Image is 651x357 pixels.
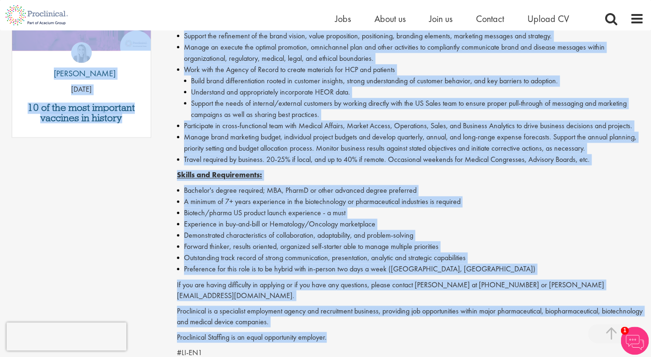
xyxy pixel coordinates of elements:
[374,13,406,25] a: About us
[177,241,644,252] li: Forward thinker, results oriented, organized self-starter able to manage multiple priorities
[47,42,116,84] a: Hannah Burke [PERSON_NAME]
[177,64,644,120] li: Work with the Agency of Record to create materials for HCP and patients
[177,120,644,131] li: Participate in cross-functional team with Medical Affairs, Market Access, Operations, Sales, and ...
[47,67,116,80] p: [PERSON_NAME]
[12,84,151,95] p: [DATE]
[177,131,644,154] li: Manage brand marketing budget, individual project budgets and develop quarterly, annual, and long...
[177,196,644,207] li: A minimum of 7+ years experience in the biotechnology or pharmaceutical industries is required
[335,13,351,25] a: Jobs
[177,207,644,219] li: Biotech/pharma US product launch experience - a must
[476,13,504,25] a: Contact
[177,30,644,42] li: Support the refinement of the brand vision, value proposition, positioning, branding elements, ma...
[621,327,629,335] span: 1
[177,252,644,263] li: Outstanding track record of strong communication, presentation, analytic and strategic capabilities
[177,263,644,275] li: Preference for this role is to be hybrid with in-person two days a week ([GEOGRAPHIC_DATA], [GEOG...
[177,154,644,165] li: Travel required by business. 20-25% if local, and up to 40% if remote. Occasional weekends for Me...
[177,170,262,180] span: Skills and Requirements:
[177,219,644,230] li: Experience in buy-and-bill or Hematology/Oncology marketplace
[17,102,146,123] a: 10 of the most important vaccines in history
[177,279,644,301] p: If you are having difficulty in applying or if you have any questions, please contact [PERSON_NAM...
[177,42,644,64] li: Manage an execute the optimal promotion, omnichannel plan and other activities to compliantly com...
[7,322,126,350] iframe: reCAPTCHA
[429,13,453,25] a: Join us
[527,13,569,25] a: Upload CV
[177,230,644,241] li: Demonstrated characteristics of collaboration, adaptability, and problem-solving
[184,98,644,120] li: Support the needs of internal/external customers by working directly with the US Sales team to en...
[184,87,644,98] li: Understand and appropriately incorporate HEOR data.
[71,42,92,63] img: Hannah Burke
[177,185,644,196] li: Bachelor's degree required; MBA, PharmD or other advanced degree preferred
[177,306,644,327] p: Proclinical is a specialist employment agency and recruitment business, providing job opportuniti...
[177,332,644,342] p: Proclinical Staffing is an equal opportunity employer.
[621,327,649,355] img: Chatbot
[184,75,644,87] li: Build brand differentiation rooted in customer insights, strong understanding of customer behavio...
